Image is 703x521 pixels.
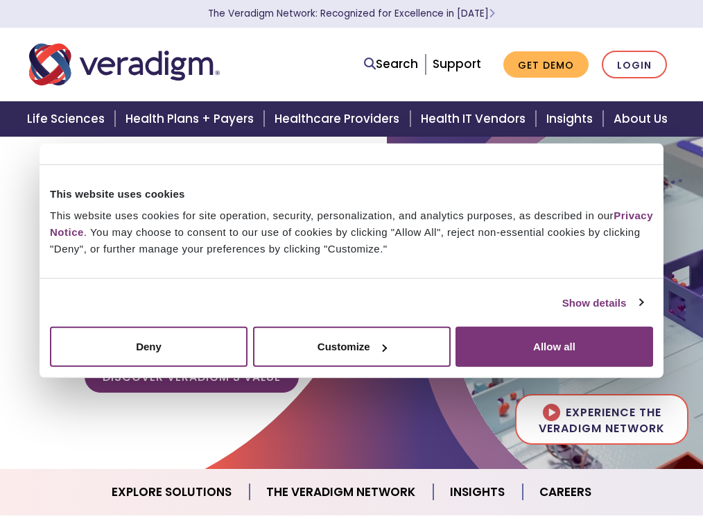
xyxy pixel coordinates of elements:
[489,7,495,20] span: Learn More
[29,42,220,87] img: Veradigm logo
[413,101,538,137] a: Health IT Vendors
[208,7,495,20] a: The Veradigm Network: Recognized for Excellence in [DATE]Learn More
[117,101,266,137] a: Health Plans + Payers
[253,327,451,367] button: Customize
[562,294,643,311] a: Show details
[523,475,608,510] a: Careers
[602,51,667,79] a: Login
[503,51,589,78] a: Get Demo
[455,327,653,367] button: Allow all
[364,55,418,74] a: Search
[250,475,433,510] a: The Veradigm Network
[95,475,250,510] a: Explore Solutions
[433,55,481,72] a: Support
[538,101,605,137] a: Insights
[266,101,412,137] a: Healthcare Providers
[433,475,523,510] a: Insights
[50,207,653,257] div: This website uses cookies for site operation, security, personalization, and analytics purposes, ...
[50,327,248,367] button: Deny
[50,210,653,238] a: Privacy Notice
[19,101,117,137] a: Life Sciences
[50,185,653,202] div: This website uses cookies
[605,101,684,137] a: About Us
